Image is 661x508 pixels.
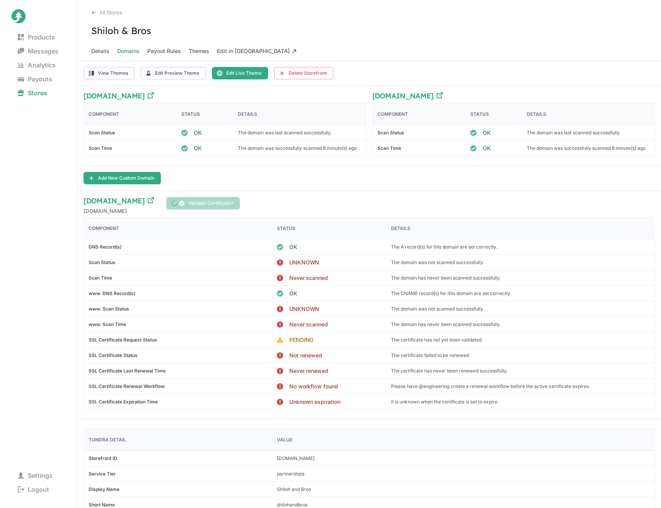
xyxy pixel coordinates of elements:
[391,290,511,296] p: The CNAME record(s) for this domain are set correctly.
[89,455,117,461] b: Storefront ID
[391,399,499,405] p: It is unknown when the certificate is set to expire.
[89,471,116,477] b: Service Tier
[466,103,522,125] div: Status
[527,145,646,151] p: The domain was successfully scanned 8 minute(s) ago
[89,399,158,405] b: SSL Certificate Expiration Time
[233,103,366,125] div: Details
[89,290,135,296] b: www. DNS Record(s)
[391,337,483,343] p: The certificate has not yet been validated.
[391,259,484,265] p: The domain was not scanned successfully.
[91,46,109,57] span: Details
[147,46,181,57] span: Payout Rules
[141,67,206,79] button: Edit Preview Theme
[272,429,654,450] div: Value
[89,321,126,327] b: www. Scan Time
[12,88,53,98] span: Stores
[212,67,268,79] button: Edit Live Theme
[274,67,333,79] button: Delete Storefront
[89,486,120,492] b: Display Name
[12,484,55,495] span: Logout
[373,103,466,125] div: Component
[177,103,233,125] div: Status
[84,172,161,184] button: Add New Custom Domain
[89,383,165,389] b: SSL Certificate Renewal Workflow
[527,130,620,136] p: The domain was last scanned successfully.
[391,306,484,312] p: The domain was not scanned successfully.
[84,103,177,125] div: Component
[483,146,491,151] span: OK
[89,502,115,508] b: Short Name
[84,429,272,450] div: Tundra Detail
[391,321,500,327] p: The domain has never been scanned successfully.
[272,218,386,239] div: Status
[89,145,112,151] b: Scan Time
[277,502,307,508] p: shilohandbros
[84,218,272,239] div: Component
[84,92,145,103] h3: [DOMAIN_NAME]
[91,9,661,15] div: All Stores
[12,32,61,43] span: Products
[84,67,135,79] button: View Themes
[89,352,138,358] b: SSL Certificate Status
[89,368,166,374] b: SSL Certificate Last Renewal Time
[522,103,654,125] div: Details
[277,486,311,492] p: Shiloh and Bros
[391,352,470,358] p: The certificate failed to be renewed.
[12,46,65,57] span: Messages
[238,145,357,151] p: The domain was successfully scanned 8 minute(s) ago
[289,291,297,296] span: OK
[12,60,62,70] span: Analytics
[89,275,112,281] b: Scan Time
[89,259,115,265] b: Scan Status
[117,46,140,57] span: Domains
[289,244,297,250] span: OK
[89,337,157,343] b: SSL Certificate Request Status
[77,25,661,36] h3: Shiloh & Bros
[289,368,328,374] span: Never renewed
[289,384,338,389] span: No workflow found
[84,208,154,217] h5: [DOMAIN_NAME]
[483,130,491,136] span: OK
[194,130,202,136] span: OK
[289,399,340,405] span: Unknown expiration
[391,368,507,374] p: The certificate has never been renewed successfully.
[189,46,209,57] span: Themes
[289,337,314,343] span: PENDING
[277,471,304,477] p: partnerships
[217,46,297,57] span: Edit in [GEOGRAPHIC_DATA]
[377,130,404,136] b: Scan Status
[289,275,328,281] span: Never scanned
[89,244,121,250] b: DNS Record(s)
[386,218,654,239] div: Details
[238,130,331,136] p: The domain was last scanned successfully.
[289,260,319,265] span: UNKNOWN
[84,92,154,103] a: [DOMAIN_NAME]
[391,383,590,389] p: Please have @engineering create a renewal workflow before the active certificate expires.
[289,306,319,312] span: UNKNOWN
[289,353,322,358] span: Not renewed
[377,145,401,151] b: Scan Time
[84,197,154,208] a: [DOMAIN_NAME]
[289,322,328,327] span: Never scanned
[372,92,443,103] a: [DOMAIN_NAME]
[391,244,497,250] p: The A record(s) for this domain are set correctly.
[12,470,59,481] span: Settings
[277,455,314,461] p: [DOMAIN_NAME]
[89,306,129,312] b: www. Scan Status
[12,74,58,84] span: Payouts
[194,146,202,151] span: OK
[372,92,434,103] h3: [DOMAIN_NAME]
[89,130,115,136] b: Scan Status
[84,197,145,208] h3: [DOMAIN_NAME]
[391,275,500,281] p: The domain has never been scanned successfully.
